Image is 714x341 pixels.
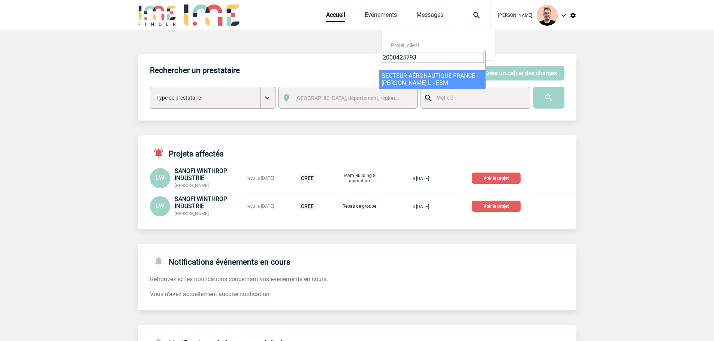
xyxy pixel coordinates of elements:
span: LW [156,203,164,210]
span: Projet, client [391,42,419,48]
span: LW [156,174,164,182]
span: Vous n'avez actuellement aucune notification [150,290,269,298]
span: reçu le [DATE] [247,204,274,209]
p: Voir le projet [472,201,521,212]
span: SANOFI WINTHROP INDUSTRIE [175,195,227,210]
input: Submit [533,87,564,109]
a: Accueil [326,11,345,22]
p: Voir le projet [472,173,521,184]
h4: Rechercher un prestataire [150,66,240,75]
a: Messages [416,11,443,22]
span: le [DATE] [412,204,429,209]
a: Voir le projet [472,174,524,181]
img: notifications-active-24-px-r.png [153,147,169,158]
span: [PERSON_NAME] [498,13,532,18]
span: Retrouvez ici les notifications concernant vos évenements en cours. [150,275,328,283]
a: Evénements [365,11,397,22]
h4: Notifications événements en cours [150,256,290,267]
img: notifications-24-px-g.png [153,256,169,267]
img: IME-Finder [138,4,177,26]
p: Team Building & animation [341,173,378,183]
h4: Projets affectés [150,147,224,158]
p: CREE [297,201,317,211]
span: [GEOGRAPHIC_DATA], département, région... [295,95,400,101]
span: [PERSON_NAME] [175,183,209,188]
span: reçu le [DATE] [247,176,274,181]
span: SANOFI WINTHROP INDUSTRIE [175,167,227,182]
input: Mot clé [434,93,523,103]
li: SECTEUR AÉRONAUTIQUE FRANCE - [PERSON_NAME] L - EBM [379,70,485,89]
span: [PERSON_NAME] [175,211,209,216]
span: le [DATE] [412,176,429,181]
a: Voir le projet [472,202,524,209]
p: Repas de groupe [341,204,378,209]
img: 129741-1.png [537,5,558,26]
p: CREE [297,173,317,183]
